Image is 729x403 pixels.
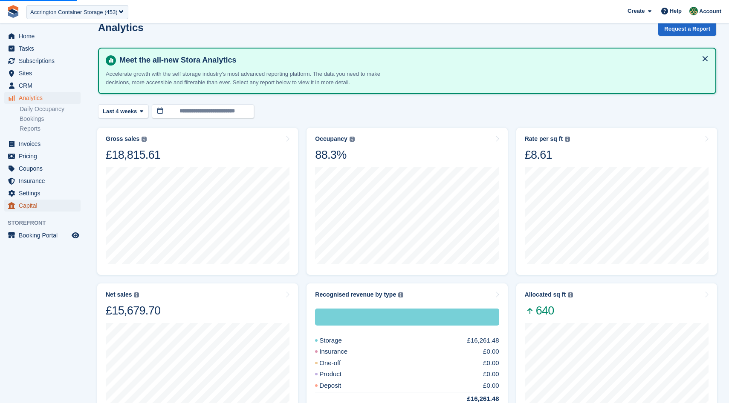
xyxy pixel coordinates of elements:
[4,229,81,241] a: menu
[106,303,160,318] div: £15,679.70
[19,163,70,174] span: Coupons
[398,292,403,297] img: icon-info-grey-7440780725fd019a000dd9b08b2336e03edf1995a4989e88bcd33f0948082b44.svg
[483,347,499,357] div: £0.00
[689,7,698,15] img: Aaron
[116,55,709,65] h4: Meet the all-new Stora Analytics
[315,381,362,391] div: Deposit
[106,70,404,86] p: Accelerate growth with the self storage industry's most advanced reporting platform. The data you...
[20,125,81,133] a: Reports
[315,291,396,298] div: Recognised revenue by type
[4,80,81,91] a: menu
[106,135,139,143] div: Gross sales
[19,175,70,187] span: Insurance
[315,336,362,346] div: Storage
[103,107,137,116] span: Last 4 weeks
[19,30,70,42] span: Home
[19,67,70,79] span: Sites
[30,8,118,17] div: Accrington Container Storage (453)
[106,291,132,298] div: Net sales
[98,104,148,118] button: Last 4 weeks
[483,381,499,391] div: £0.00
[134,292,139,297] img: icon-info-grey-7440780725fd019a000dd9b08b2336e03edf1995a4989e88bcd33f0948082b44.svg
[20,105,81,113] a: Daily Occupancy
[315,135,347,143] div: Occupancy
[525,303,573,318] span: 640
[19,150,70,162] span: Pricing
[142,137,147,142] img: icon-info-grey-7440780725fd019a000dd9b08b2336e03edf1995a4989e88bcd33f0948082b44.svg
[699,7,721,16] span: Account
[628,7,645,15] span: Create
[19,187,70,199] span: Settings
[315,369,362,379] div: Product
[106,148,160,162] div: £18,815.61
[670,7,682,15] span: Help
[525,148,570,162] div: £8.61
[4,175,81,187] a: menu
[4,187,81,199] a: menu
[467,336,499,346] div: £16,261.48
[19,43,70,54] span: Tasks
[315,148,354,162] div: 88.3%
[19,200,70,212] span: Capital
[525,135,563,143] div: Rate per sq ft
[19,138,70,150] span: Invoices
[70,230,81,240] a: Preview store
[19,80,70,91] span: CRM
[315,347,368,357] div: Insurance
[4,55,81,67] a: menu
[483,358,499,368] div: £0.00
[568,292,573,297] img: icon-info-grey-7440780725fd019a000dd9b08b2336e03edf1995a4989e88bcd33f0948082b44.svg
[4,200,81,212] a: menu
[98,22,144,33] h2: Analytics
[4,92,81,104] a: menu
[19,229,70,241] span: Booking Portal
[350,137,355,142] img: icon-info-grey-7440780725fd019a000dd9b08b2336e03edf1995a4989e88bcd33f0948082b44.svg
[315,358,361,368] div: One-off
[483,369,499,379] div: £0.00
[7,5,20,18] img: stora-icon-8386f47178a22dfd0bd8f6a31ec36ba5ce8667c1dd55bd0f319d3a0aa187defe.svg
[20,115,81,123] a: Bookings
[4,150,81,162] a: menu
[4,43,81,54] a: menu
[4,163,81,174] a: menu
[565,137,570,142] img: icon-info-grey-7440780725fd019a000dd9b08b2336e03edf1995a4989e88bcd33f0948082b44.svg
[19,92,70,104] span: Analytics
[4,138,81,150] a: menu
[19,55,70,67] span: Subscriptions
[4,67,81,79] a: menu
[4,30,81,42] a: menu
[8,219,85,227] span: Storefront
[525,291,566,298] div: Allocated sq ft
[658,22,716,36] button: Request a Report
[315,309,499,326] div: Storage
